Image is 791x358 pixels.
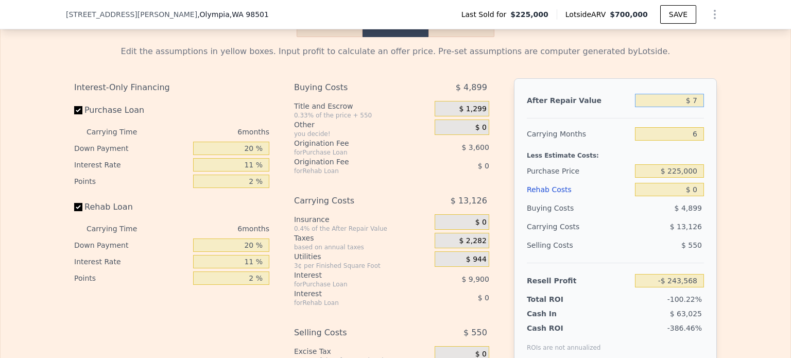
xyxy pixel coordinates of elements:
div: Origination Fee [294,157,409,167]
div: Rehab Costs [527,180,631,199]
div: Interest-Only Financing [74,78,269,97]
span: $ 944 [466,255,487,264]
div: 0.33% of the price + 550 [294,111,431,120]
span: $ 9,900 [461,275,489,283]
div: Taxes [294,233,431,243]
span: Lotside ARV [565,9,610,20]
button: SAVE [660,5,696,24]
div: 3¢ per Finished Square Foot [294,262,431,270]
div: Carrying Time [87,220,153,237]
div: Utilities [294,251,431,262]
div: Buying Costs [294,78,409,97]
div: Carrying Costs [527,217,591,236]
span: $ 0 [475,123,487,132]
span: $ 2,282 [459,236,486,246]
div: 6 months [158,220,269,237]
div: After Repair Value [527,91,631,110]
div: Insurance [294,214,431,225]
div: Purchase Price [527,162,631,180]
span: $ 550 [681,241,702,249]
div: Cash In [527,309,591,319]
div: Less Estimate Costs: [527,143,704,162]
span: -386.46% [667,324,702,332]
span: Last Sold for [461,9,511,20]
span: $ 3,600 [461,143,489,151]
span: $ 0 [478,162,489,170]
span: $ 550 [463,323,487,342]
div: Interest Rate [74,253,189,270]
div: Selling Costs [527,236,631,254]
div: Interest [294,288,409,299]
div: Interest [294,270,409,280]
div: Resell Profit [527,271,631,290]
div: Interest Rate [74,157,189,173]
div: 6 months [158,124,269,140]
div: Points [74,173,189,190]
div: 0.4% of the After Repair Value [294,225,431,233]
span: -100.22% [667,295,702,303]
div: Excise Tax [294,346,431,356]
span: , Olympia [197,9,269,20]
span: $ 1,299 [459,105,486,114]
div: you decide! [294,130,431,138]
div: based on annual taxes [294,243,431,251]
span: [STREET_ADDRESS][PERSON_NAME] [66,9,197,20]
span: $ 4,899 [675,204,702,212]
input: Purchase Loan [74,106,82,114]
div: Total ROI [527,294,591,304]
div: Selling Costs [294,323,409,342]
div: Carrying Costs [294,192,409,210]
span: $ 0 [478,294,489,302]
span: $ 0 [475,218,487,227]
div: Points [74,270,189,286]
div: Title and Escrow [294,101,431,111]
div: Down Payment [74,140,189,157]
div: for Purchase Loan [294,148,409,157]
label: Purchase Loan [74,101,189,120]
div: for Rehab Loan [294,167,409,175]
span: $225,000 [510,9,548,20]
span: $ 63,025 [670,310,702,318]
div: Carrying Time [87,124,153,140]
input: Rehab Loan [74,203,82,211]
div: Buying Costs [527,199,631,217]
div: for Purchase Loan [294,280,409,288]
div: ROIs are not annualized [527,333,601,352]
button: Show Options [704,4,725,25]
div: Other [294,120,431,130]
span: $ 4,899 [456,78,487,97]
span: $ 13,126 [670,223,702,231]
span: $700,000 [610,10,648,19]
div: Edit the assumptions in yellow boxes. Input profit to calculate an offer price. Pre-set assumptio... [74,45,717,58]
div: Carrying Months [527,125,631,143]
div: Down Payment [74,237,189,253]
div: for Rehab Loan [294,299,409,307]
div: Origination Fee [294,138,409,148]
span: , WA 98501 [230,10,269,19]
div: Cash ROI [527,323,601,333]
span: $ 13,126 [451,192,487,210]
label: Rehab Loan [74,198,189,216]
